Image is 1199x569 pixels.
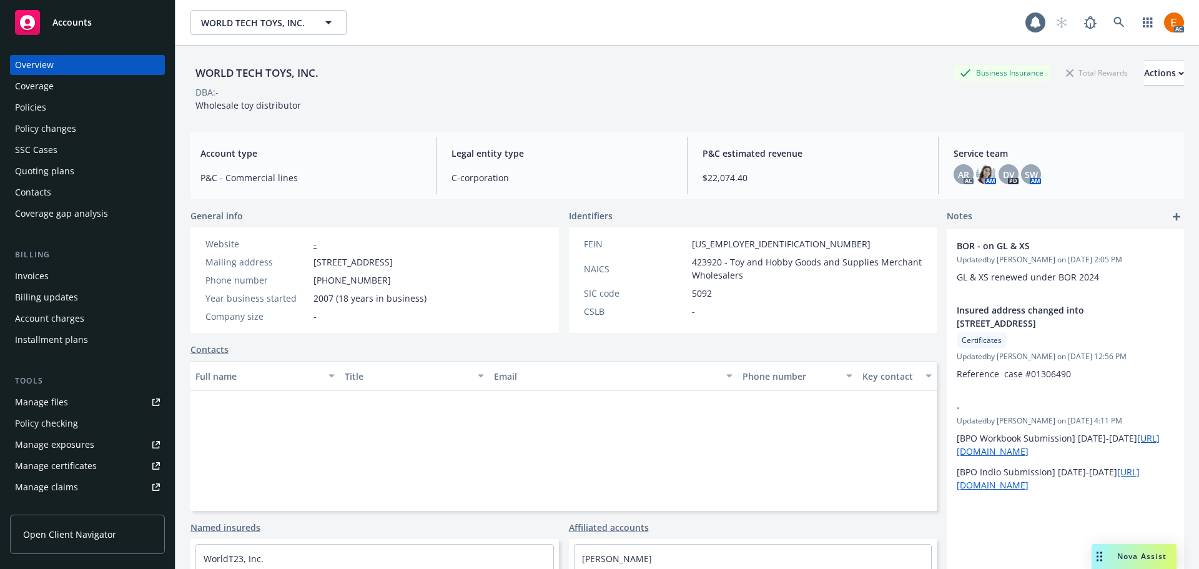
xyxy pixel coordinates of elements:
a: Contacts [190,343,229,356]
div: Mailing address [205,255,308,269]
div: Actions [1144,61,1184,85]
div: Year business started [205,292,308,305]
div: Billing updates [15,287,78,307]
span: AR [958,168,969,181]
div: Phone number [743,370,838,383]
span: GL & XS renewed under BOR 2024 [957,271,1099,283]
div: Title [345,370,470,383]
div: Coverage [15,76,54,96]
button: Full name [190,361,340,391]
button: WORLD TECH TOYS, INC. [190,10,347,35]
div: -Updatedby [PERSON_NAME] on [DATE] 4:11 PM[BPO Workbook Submission] [DATE]-[DATE][URL][DOMAIN_NAM... [947,390,1184,502]
a: WorldT23, Inc. [204,553,264,565]
div: Installment plans [15,330,88,350]
a: SSC Cases [10,140,165,160]
div: Phone number [205,274,308,287]
span: Nova Assist [1117,551,1167,562]
p: [BPO Workbook Submission] [DATE]-[DATE] [957,432,1174,458]
span: Identifiers [569,209,613,222]
a: Manage files [10,392,165,412]
div: Manage BORs [15,498,74,518]
span: DV [1003,168,1015,181]
button: Key contact [857,361,937,391]
span: Updated by [PERSON_NAME] on [DATE] 12:56 PM [957,351,1174,362]
div: Key contact [862,370,918,383]
a: Coverage [10,76,165,96]
div: Quoting plans [15,161,74,181]
span: Wholesale toy distributor [195,99,301,111]
button: Actions [1144,61,1184,86]
span: 423920 - Toy and Hobby Goods and Supplies Merchant Wholesalers [692,255,922,282]
div: SSC Cases [15,140,57,160]
a: Policy changes [10,119,165,139]
button: Title [340,361,489,391]
span: Notes [947,209,972,224]
div: Manage claims [15,477,78,497]
div: FEIN [584,237,687,250]
a: Search [1107,10,1132,35]
div: Policy checking [15,413,78,433]
div: Policies [15,97,46,117]
span: 5092 [692,287,712,300]
span: [STREET_ADDRESS] [313,255,393,269]
span: Legal entity type [451,147,672,160]
div: Policy changes [15,119,76,139]
div: Billing [10,249,165,261]
div: Manage files [15,392,68,412]
button: Nova Assist [1092,544,1177,569]
span: BOR - on GL & XS [957,239,1142,252]
a: Installment plans [10,330,165,350]
span: 2007 (18 years in business) [313,292,427,305]
span: General info [190,209,243,222]
a: Coverage gap analysis [10,204,165,224]
span: C-corporation [451,171,672,184]
a: Policies [10,97,165,117]
a: add [1169,209,1184,224]
div: Company size [205,310,308,323]
div: NAICS [584,262,687,275]
span: Account type [200,147,421,160]
div: Manage exposures [15,435,94,455]
a: Contacts [10,182,165,202]
span: - [957,400,1142,413]
div: Business Insurance [954,65,1050,81]
span: $22,074.40 [703,171,923,184]
div: Total Rewards [1060,65,1134,81]
button: Email [489,361,738,391]
div: CSLB [584,305,687,318]
span: WORLD TECH TOYS, INC. [201,16,309,29]
span: Open Client Navigator [23,528,116,541]
span: [PHONE_NUMBER] [313,274,391,287]
a: Overview [10,55,165,75]
span: Updated by [PERSON_NAME] on [DATE] 4:11 PM [957,415,1174,427]
span: SW [1025,168,1038,181]
a: - [313,238,317,250]
span: Service team [954,147,1174,160]
span: P&C estimated revenue [703,147,923,160]
span: Reference case #01306490 [957,368,1071,380]
img: photo [976,164,996,184]
div: Website [205,237,308,250]
span: Updated by [PERSON_NAME] on [DATE] 2:05 PM [957,254,1174,265]
p: [BPO Indio Submission] [DATE]-[DATE] [957,465,1174,492]
a: Report a Bug [1078,10,1103,35]
a: Manage claims [10,477,165,497]
div: Coverage gap analysis [15,204,108,224]
span: P&C - Commercial lines [200,171,421,184]
a: Affiliated accounts [569,521,649,534]
a: Accounts [10,5,165,40]
div: Manage certificates [15,456,97,476]
div: Contacts [15,182,51,202]
a: Manage BORs [10,498,165,518]
span: Certificates [962,335,1002,346]
div: Full name [195,370,321,383]
div: Email [494,370,719,383]
a: Billing updates [10,287,165,307]
div: Tools [10,375,165,387]
span: - [313,310,317,323]
div: Overview [15,55,54,75]
a: Manage exposures [10,435,165,455]
div: BOR - on GL & XSUpdatedby [PERSON_NAME] on [DATE] 2:05 PMGL & XS renewed under BOR 2024 [947,229,1184,294]
div: DBA: - [195,86,219,99]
